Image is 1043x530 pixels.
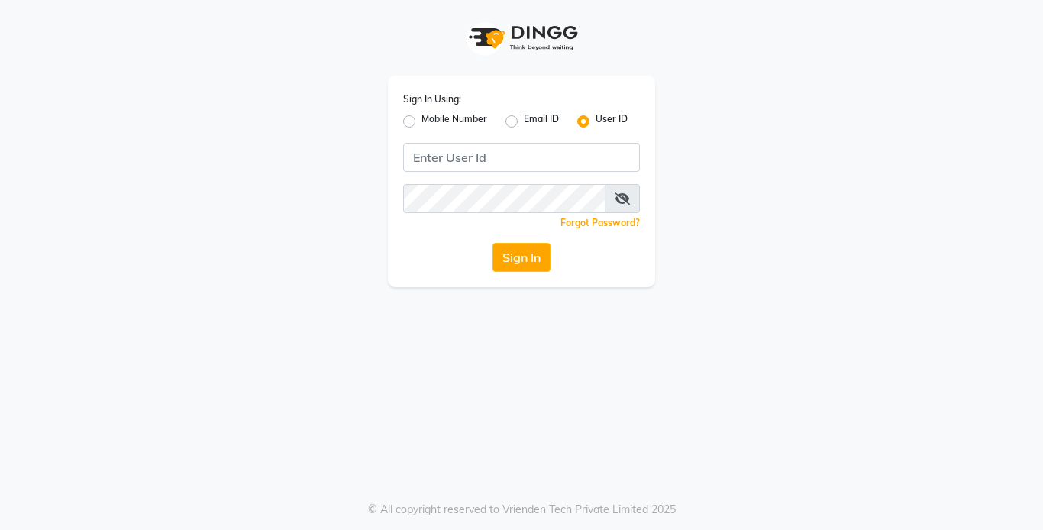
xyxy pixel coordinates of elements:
[403,92,461,106] label: Sign In Using:
[524,112,559,131] label: Email ID
[403,143,640,172] input: Username
[403,184,605,213] input: Username
[596,112,628,131] label: User ID
[421,112,487,131] label: Mobile Number
[492,243,551,272] button: Sign In
[460,15,583,60] img: logo1.svg
[560,217,640,228] a: Forgot Password?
